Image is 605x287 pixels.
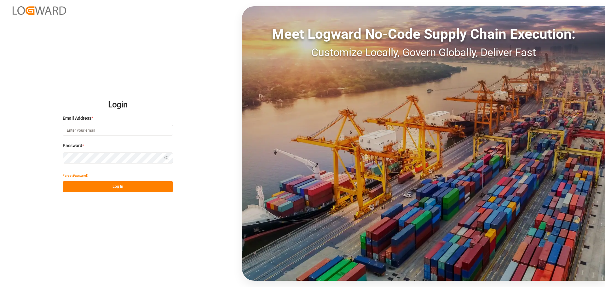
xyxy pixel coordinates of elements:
[63,115,91,122] span: Email Address
[63,125,173,136] input: Enter your email
[63,170,89,181] button: Forgot Password?
[63,142,82,149] span: Password
[63,181,173,192] button: Log In
[242,44,605,60] div: Customize Locally, Govern Globally, Deliver Fast
[63,95,173,115] h2: Login
[242,24,605,44] div: Meet Logward No-Code Supply Chain Execution:
[13,6,66,15] img: Logward_new_orange.png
